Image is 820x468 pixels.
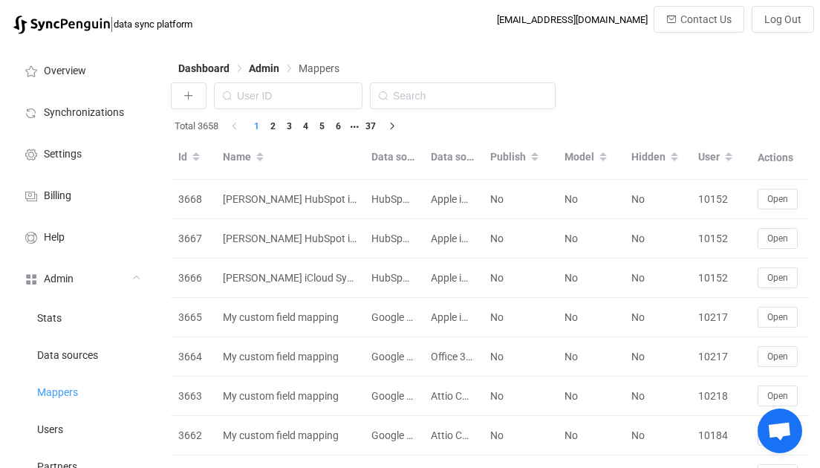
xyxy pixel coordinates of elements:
div: [EMAIL_ADDRESS][DOMAIN_NAME] [497,14,648,25]
span: Open [767,233,788,244]
span: Dashboard [178,62,230,74]
input: Search [370,82,556,109]
div: No [557,388,624,405]
div: 3663 [171,388,215,405]
button: Open [758,307,798,328]
span: Synchronizations [44,107,124,119]
div: Attio Contacts [423,427,481,444]
button: Open [758,228,798,249]
div: Apple iCloud Contacts [423,230,481,247]
div: No [557,270,624,287]
span: Users [37,424,63,436]
div: No [483,230,557,247]
div: [PERSON_NAME] HubSpot iCloud Syncing [215,230,364,247]
div: My custom field mapping [215,348,364,365]
div: Office 365 Calendar Meetings [423,348,481,365]
div: Model [557,145,624,170]
button: Open [758,386,798,406]
div: Google Calendar Meetings [364,348,422,365]
input: User ID [214,82,362,109]
li: 5 [313,118,330,134]
div: 10184 [691,427,750,444]
a: Stats [7,299,156,336]
div: No [624,191,691,208]
div: My custom field mapping [215,388,364,405]
span: Admin [249,62,279,74]
div: No [483,348,557,365]
span: Open [767,351,788,362]
div: 10152 [691,230,750,247]
div: 10217 [691,348,750,365]
div: No [557,191,624,208]
a: Open [758,271,798,283]
span: | [110,13,114,34]
div: Google Contacts [364,388,422,405]
div: Apple iCloud Contacts [423,270,481,287]
span: Open [767,312,788,322]
span: Log Out [764,13,801,25]
div: No [557,427,624,444]
div: Apple iCloud Calendar Meetings [423,309,481,326]
div: No [557,348,624,365]
div: 10152 [691,270,750,287]
span: Stats [37,313,62,325]
li: 2 [264,118,281,134]
div: 3667 [171,230,215,247]
span: Open [767,391,788,401]
a: Open [758,311,798,322]
div: No [483,309,557,326]
div: No [624,388,691,405]
a: Mappers [7,373,156,410]
div: My custom field mapping [215,309,364,326]
div: My custom field mapping [215,427,364,444]
span: Total 3658 [175,118,218,134]
div: No [624,348,691,365]
a: |data sync platform [13,13,192,34]
div: 10218 [691,388,750,405]
span: Mappers [37,387,78,399]
span: Admin [44,273,74,285]
a: Open [758,429,798,441]
button: Open [758,346,798,367]
a: Open [758,232,798,244]
img: syncpenguin.svg [13,16,110,34]
a: Settings [7,132,156,174]
div: No [624,270,691,287]
div: 3662 [171,427,215,444]
div: Google Contacts [364,427,422,444]
button: Open [758,189,798,209]
div: User [691,145,750,170]
div: HubSpot Contacts [364,191,422,208]
div: 10217 [691,309,750,326]
a: Open chat [758,409,802,453]
div: Attio Contacts [423,388,481,405]
div: Name [215,145,364,170]
div: No [483,388,557,405]
li: 37 [362,118,379,134]
button: Contact Us [654,6,744,33]
a: Open [758,350,798,362]
a: Users [7,410,156,447]
div: Id [171,145,215,170]
a: Billing [7,174,156,215]
div: Publish [483,145,557,170]
div: 3668 [171,191,215,208]
span: Data sources [37,350,98,362]
div: Apple iCloud Contacts [423,191,481,208]
a: Open [758,389,798,401]
div: [PERSON_NAME] HubSpot iCloud Syncing [215,191,364,208]
span: Open [767,194,788,204]
span: Mappers [299,62,339,74]
div: No [557,309,624,326]
span: Contact Us [680,13,732,25]
div: HubSpot Contacts [364,230,422,247]
span: data sync platform [114,19,192,30]
div: 3665 [171,309,215,326]
a: Synchronizations [7,91,156,132]
button: Log Out [752,6,814,33]
div: No [624,427,691,444]
a: Overview [7,49,156,91]
li: 1 [248,118,264,134]
div: [PERSON_NAME] iCloud Syncing [215,270,364,287]
div: HubSpot Contacts [364,270,422,287]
